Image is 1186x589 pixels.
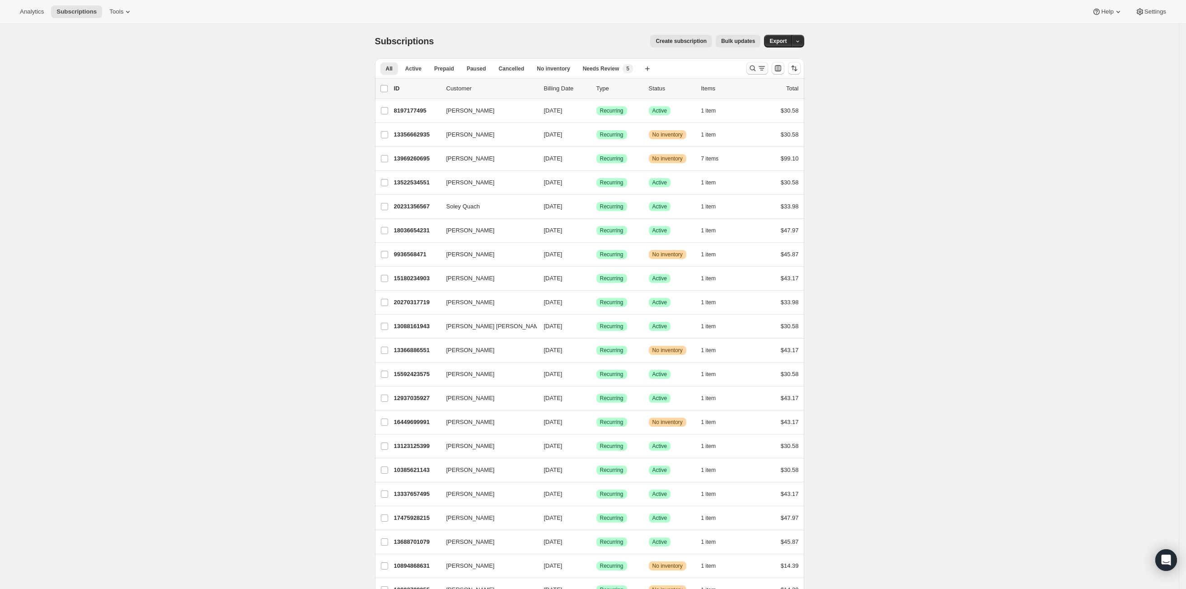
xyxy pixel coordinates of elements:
[656,38,707,45] span: Create subscription
[764,35,792,47] button: Export
[446,466,495,475] span: [PERSON_NAME]
[446,178,495,187] span: [PERSON_NAME]
[434,65,454,72] span: Prepaid
[701,107,716,114] span: 1 item
[1130,5,1172,18] button: Settings
[446,418,495,427] span: [PERSON_NAME]
[600,107,623,114] span: Recurring
[394,84,799,93] div: IDCustomerBilling DateTypeStatusItemsTotal
[441,127,531,142] button: [PERSON_NAME]
[600,323,623,330] span: Recurring
[544,84,589,93] p: Billing Date
[544,107,563,114] span: [DATE]
[701,203,716,210] span: 1 item
[652,323,667,330] span: Active
[701,179,716,186] span: 1 item
[649,84,694,93] p: Status
[652,179,667,186] span: Active
[446,106,495,115] span: [PERSON_NAME]
[652,347,683,354] span: No inventory
[781,227,799,234] span: $47.97
[701,490,716,498] span: 1 item
[701,275,716,282] span: 1 item
[441,439,531,453] button: [PERSON_NAME]
[446,370,495,379] span: [PERSON_NAME]
[626,65,629,72] span: 5
[1155,549,1177,571] div: Open Intercom Messenger
[544,395,563,401] span: [DATE]
[781,203,799,210] span: $33.98
[544,203,563,210] span: [DATE]
[441,104,531,118] button: [PERSON_NAME]
[600,251,623,258] span: Recurring
[109,8,123,15] span: Tools
[446,154,495,163] span: [PERSON_NAME]
[441,391,531,405] button: [PERSON_NAME]
[394,176,799,189] div: 13522534551[PERSON_NAME][DATE]SuccessRecurringSuccessActive1 item$30.58
[781,179,799,186] span: $30.58
[769,38,787,45] span: Export
[394,346,439,355] p: 13366886551
[544,131,563,138] span: [DATE]
[544,490,563,497] span: [DATE]
[394,250,439,259] p: 9936568471
[781,562,799,569] span: $14.39
[701,323,716,330] span: 1 item
[394,464,799,476] div: 10385621143[PERSON_NAME][DATE]SuccessRecurringSuccessActive1 item$30.58
[701,488,726,500] button: 1 item
[394,200,799,213] div: 20231356567Soley Quach[DATE]SuccessRecurringSuccessActive1 item$33.98
[441,535,531,549] button: [PERSON_NAME]
[544,419,563,425] span: [DATE]
[394,178,439,187] p: 13522534551
[701,152,729,165] button: 7 items
[394,248,799,261] div: 9936568471[PERSON_NAME][DATE]SuccessRecurringWarningNo inventory1 item$45.87
[394,106,439,115] p: 8197177495
[446,442,495,451] span: [PERSON_NAME]
[652,514,667,522] span: Active
[446,561,495,570] span: [PERSON_NAME]
[441,415,531,429] button: [PERSON_NAME]
[701,440,726,452] button: 1 item
[446,490,495,499] span: [PERSON_NAME]
[544,347,563,353] span: [DATE]
[600,227,623,234] span: Recurring
[394,537,439,547] p: 13688701079
[600,490,623,498] span: Recurring
[701,84,746,93] div: Items
[386,65,393,72] span: All
[652,538,667,546] span: Active
[394,514,439,523] p: 17475928215
[652,395,667,402] span: Active
[394,202,439,211] p: 20231356567
[650,35,712,47] button: Create subscription
[701,464,726,476] button: 1 item
[652,227,667,234] span: Active
[394,560,799,572] div: 10894868631[PERSON_NAME][DATE]SuccessRecurringWarningNo inventory1 item$14.39
[652,107,667,114] span: Active
[600,203,623,210] span: Recurring
[394,466,439,475] p: 10385621143
[394,296,799,309] div: 20270317719[PERSON_NAME][DATE]SuccessRecurringSuccessActive1 item$33.98
[701,514,716,522] span: 1 item
[652,203,667,210] span: Active
[600,443,623,450] span: Recurring
[701,155,719,162] span: 7 items
[394,512,799,524] div: 17475928215[PERSON_NAME][DATE]SuccessRecurringSuccessActive1 item$47.97
[441,271,531,286] button: [PERSON_NAME]
[394,440,799,452] div: 13123125399[PERSON_NAME][DATE]SuccessRecurringSuccessActive1 item$30.58
[701,347,716,354] span: 1 item
[652,371,667,378] span: Active
[446,84,537,93] p: Customer
[441,151,531,166] button: [PERSON_NAME]
[701,251,716,258] span: 1 item
[544,514,563,521] span: [DATE]
[781,538,799,545] span: $45.87
[652,490,667,498] span: Active
[441,559,531,573] button: [PERSON_NAME]
[544,562,563,569] span: [DATE]
[701,227,716,234] span: 1 item
[537,65,570,72] span: No inventory
[394,226,439,235] p: 18036654231
[600,155,623,162] span: Recurring
[544,275,563,282] span: [DATE]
